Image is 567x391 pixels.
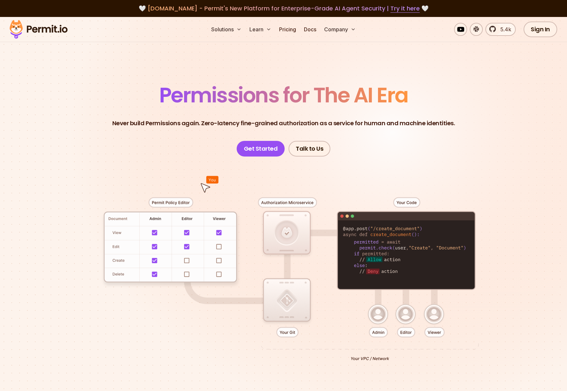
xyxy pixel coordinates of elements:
img: Permit logo [7,18,71,40]
div: 🤍 🤍 [16,4,551,13]
a: Get Started [237,141,285,157]
button: Learn [247,23,274,36]
a: Try it here [390,4,420,13]
button: Company [322,23,358,36]
button: Solutions [209,23,244,36]
a: 5.4k [485,23,516,36]
span: Permissions for The AI Era [159,81,408,110]
span: [DOMAIN_NAME] - Permit's New Platform for Enterprise-Grade AI Agent Security | [148,4,420,12]
a: Talk to Us [289,141,330,157]
a: Pricing [276,23,299,36]
a: Docs [301,23,319,36]
p: Never build Permissions again. Zero-latency fine-grained authorization as a service for human and... [112,119,455,128]
span: 5.4k [496,25,511,33]
a: Sign In [524,22,557,37]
